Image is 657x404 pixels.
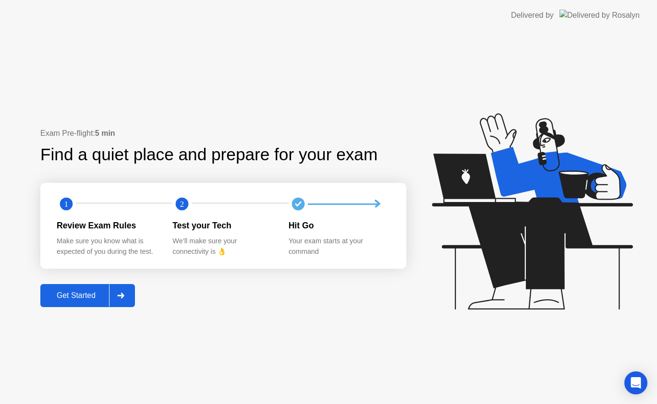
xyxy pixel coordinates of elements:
[511,10,554,21] div: Delivered by
[40,128,406,139] div: Exam Pre-flight:
[57,236,157,257] div: Make sure you know what is expected of you during the test.
[95,129,115,137] b: 5 min
[560,10,640,21] img: Delivered by Rosalyn
[289,236,389,257] div: Your exam starts at your command
[289,219,389,232] div: Hit Go
[40,142,379,167] div: Find a quiet place and prepare for your exam
[57,219,157,232] div: Review Exam Rules
[43,291,109,300] div: Get Started
[40,284,135,307] button: Get Started
[172,236,273,257] div: We’ll make sure your connectivity is 👌
[624,371,647,394] div: Open Intercom Messenger
[180,200,184,209] text: 2
[172,219,273,232] div: Test your Tech
[64,200,68,209] text: 1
